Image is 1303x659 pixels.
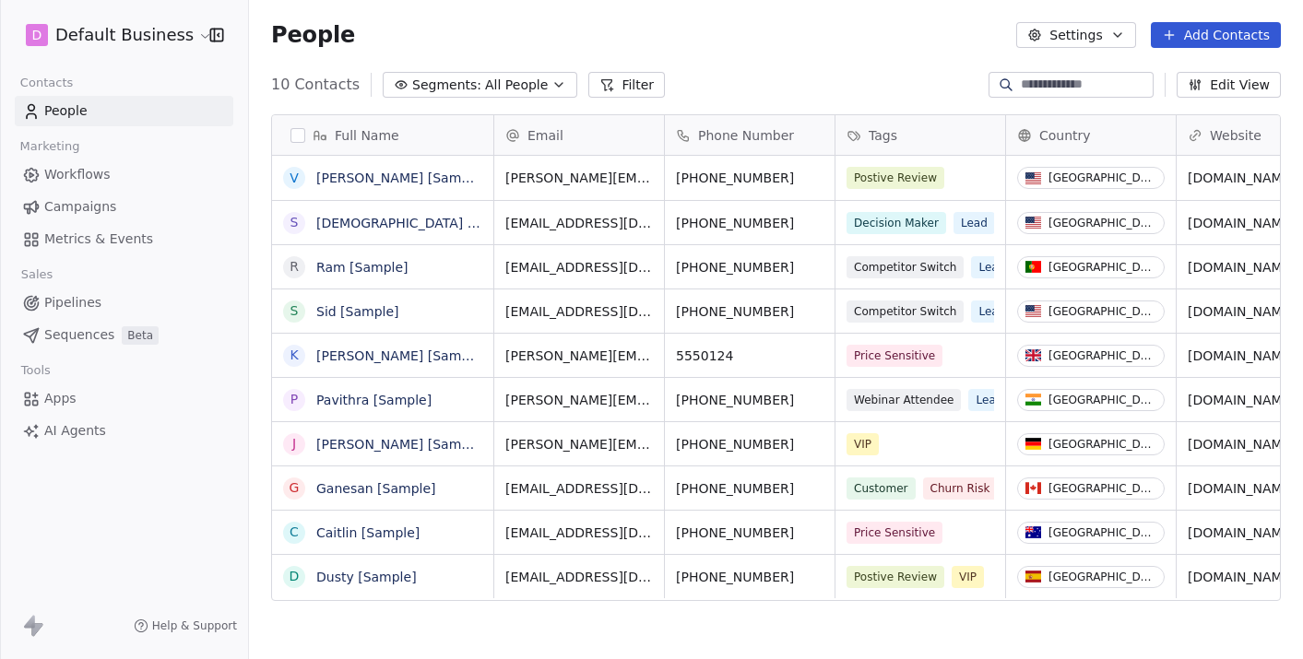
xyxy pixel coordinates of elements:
div: Email [494,115,664,155]
div: G [290,478,300,498]
span: Lead [968,389,1010,411]
a: [DOMAIN_NAME] [1188,171,1296,185]
div: R [290,257,299,277]
span: Sales [13,261,61,288]
span: [EMAIL_ADDRESS][DOMAIN_NAME] [505,524,653,542]
span: D [32,26,42,44]
span: People [271,21,355,49]
span: Pipelines [44,293,101,312]
div: S [290,301,299,321]
span: Contacts [12,69,81,97]
span: [EMAIL_ADDRESS][DOMAIN_NAME] [505,302,653,321]
div: [GEOGRAPHIC_DATA] [1048,438,1156,451]
span: [EMAIL_ADDRESS][DOMAIN_NAME] [505,258,653,277]
div: [GEOGRAPHIC_DATA] [1048,482,1156,495]
span: [EMAIL_ADDRESS][DOMAIN_NAME] [505,479,653,498]
a: Caitlin [Sample] [316,525,420,540]
a: Pavithra [Sample] [316,393,432,407]
a: [DOMAIN_NAME] [1188,260,1296,275]
span: Decision Maker [847,212,946,234]
span: People [44,101,88,121]
a: [DOMAIN_NAME] [1188,304,1296,319]
span: Tools [13,357,58,384]
span: 5550124 [676,347,823,365]
span: Postive Review [847,566,944,588]
span: Phone Number [698,126,794,145]
div: J [292,434,296,453]
span: Competitor Switch [847,256,964,278]
a: Dusty [Sample] [316,570,417,584]
span: Apps [44,389,77,408]
a: Workflows [15,159,233,190]
a: Ram [Sample] [316,260,409,275]
div: [GEOGRAPHIC_DATA] [1048,171,1156,184]
div: D [290,567,300,586]
span: Sequences [44,325,114,345]
span: [PERSON_NAME][EMAIL_ADDRESS][DOMAIN_NAME] [505,169,653,187]
a: Sid [Sample] [316,304,399,319]
span: Campaigns [44,197,116,217]
div: [GEOGRAPHIC_DATA] [1048,571,1156,583]
span: [PERSON_NAME][EMAIL_ADDRESS][DOMAIN_NAME] [505,391,653,409]
span: Marketing [12,133,88,160]
span: Metrics & Events [44,229,153,249]
a: [DOMAIN_NAME] [1188,348,1296,363]
div: [GEOGRAPHIC_DATA] [1048,217,1156,229]
span: [PHONE_NUMBER] [676,479,823,498]
span: Default Business [55,23,194,47]
div: C [290,523,299,542]
span: [PERSON_NAME][EMAIL_ADDRESS][DOMAIN_NAME] [505,435,653,453]
span: Email [527,126,563,145]
a: Metrics & Events [15,224,233,254]
span: Lead [954,212,995,234]
div: Full Name [272,115,493,155]
a: [DOMAIN_NAME] [1188,481,1296,496]
a: [DOMAIN_NAME] [1188,525,1296,540]
button: Filter [588,72,665,98]
div: grid [272,156,494,652]
a: [DOMAIN_NAME] [1188,393,1296,407]
span: [PHONE_NUMBER] [676,214,823,232]
div: Country [1006,115,1176,155]
span: Webinar Attendee [847,389,961,411]
button: Edit View [1177,72,1281,98]
span: Customer [847,477,916,500]
a: [PERSON_NAME] [Sample] [316,348,486,363]
span: Help & Support [152,618,237,633]
button: Settings [1016,22,1135,48]
div: V [290,169,299,188]
span: Postive Review [847,167,944,189]
div: [GEOGRAPHIC_DATA] [1048,526,1156,539]
a: [DOMAIN_NAME] [1188,437,1296,452]
span: [PERSON_NAME][EMAIL_ADDRESS][DOMAIN_NAME] [505,347,653,365]
span: [PHONE_NUMBER] [676,302,823,321]
span: All People [485,76,548,95]
span: Workflows [44,165,111,184]
div: [GEOGRAPHIC_DATA] [1048,305,1156,318]
span: [PHONE_NUMBER] [676,435,823,453]
div: [GEOGRAPHIC_DATA] [1048,349,1156,362]
span: Lead [971,256,1013,278]
span: VIP [952,566,984,588]
a: Apps [15,383,233,414]
span: [PHONE_NUMBER] [676,258,823,277]
a: People [15,96,233,126]
span: Lead [971,300,1013,323]
a: [DOMAIN_NAME] [1188,216,1296,230]
div: Tags [835,115,1005,155]
span: Churn Risk [923,477,998,500]
a: Pipelines [15,288,233,318]
span: Full Name [335,126,399,145]
span: 10 Contacts [271,74,360,96]
div: [GEOGRAPHIC_DATA] [1048,261,1156,274]
a: [DEMOGRAPHIC_DATA] [Sample] [316,216,526,230]
span: Country [1039,126,1091,145]
a: SequencesBeta [15,320,233,350]
a: Help & Support [134,618,237,633]
span: Price Sensitive [847,522,942,544]
span: [PHONE_NUMBER] [676,169,823,187]
div: K [290,346,298,365]
span: Tags [869,126,897,145]
span: [EMAIL_ADDRESS][DOMAIN_NAME] [505,214,653,232]
span: Price Sensitive [847,345,942,367]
